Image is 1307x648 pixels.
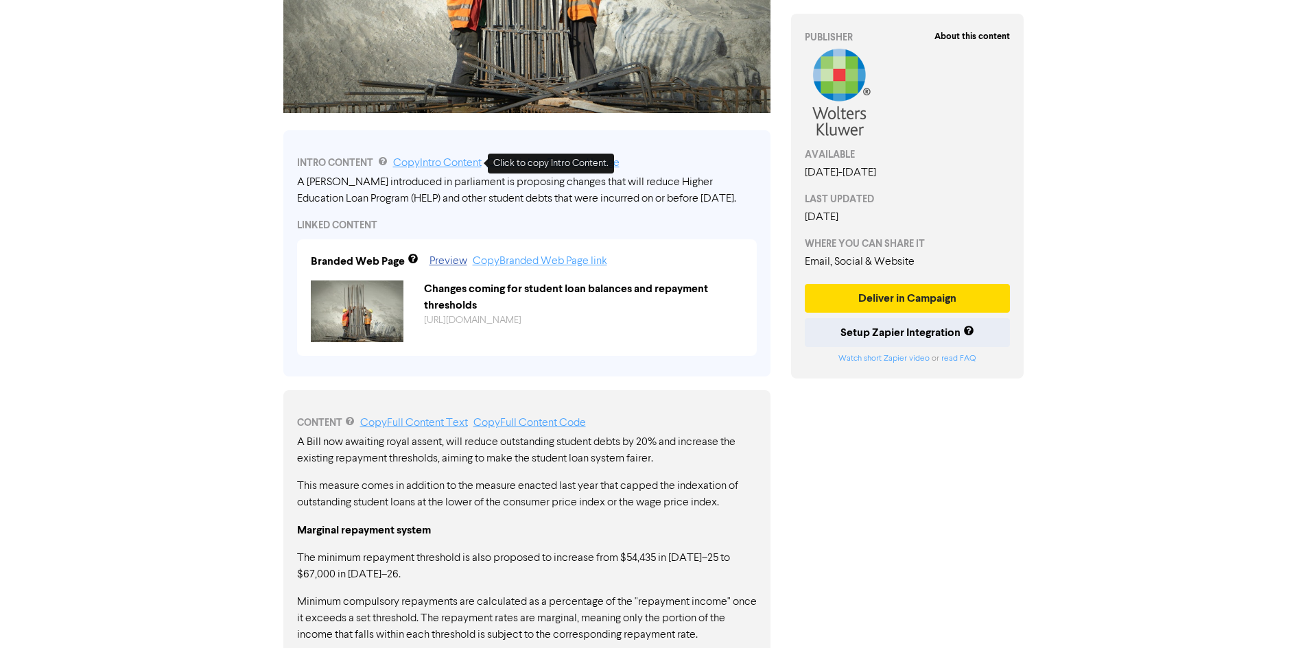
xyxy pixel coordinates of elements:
div: CONTENT [297,415,757,431]
a: Preview [429,256,467,267]
div: AVAILABLE [805,147,1011,162]
div: Click to copy Intro Content. [488,154,614,173]
a: read FAQ [941,355,976,363]
div: A [PERSON_NAME] introduced in parliament is proposing changes that will reduce Higher Education L... [297,174,757,207]
div: Changes coming for student loan balances and repayment thresholds [414,280,753,313]
p: This measure comes in addition to the measure enacted last year that capped the indexation of out... [297,478,757,511]
strong: Marginal repayment system [297,523,431,537]
iframe: Chat Widget [1238,582,1307,648]
p: The minimum repayment threshold is also proposed to increase from $54,435 in [DATE]–25 to $67,000... [297,550,757,583]
div: Branded Web Page [311,253,405,269]
strong: About this content [934,31,1010,42]
div: LINKED CONTENT [297,218,757,232]
a: Copy Branded Web Page link [473,256,607,267]
button: Setup Zapier Integration [805,318,1011,347]
a: [URL][DOMAIN_NAME] [424,315,521,325]
div: PUBLISHER [805,30,1011,45]
div: [DATE] [805,209,1011,226]
div: LAST UPDATED [805,192,1011,206]
p: Minimum compulsory repayments are calculated as a percentage of the "repayment income" once it ex... [297,594,757,643]
div: INTRO CONTENT [297,155,757,171]
div: https://public2.bomamarketing.com/cp/2zhgD6vY9EXO0SjYWHRLjR?sa=N6KcoFw [414,313,753,328]
div: Email, Social & Website [805,254,1011,270]
a: Watch short Zapier video [838,355,930,363]
a: Copy Full Content Code [473,418,586,429]
div: [DATE] - [DATE] [805,165,1011,181]
a: Copy Full Content Text [360,418,468,429]
button: Deliver in Campaign [805,284,1011,313]
div: or [805,352,1011,365]
div: WHERE YOU CAN SHARE IT [805,237,1011,251]
a: Copy Intro Content [393,158,482,169]
p: A Bill now awaiting royal assent, will reduce outstanding student debts by 20% and increase the e... [297,434,757,467]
